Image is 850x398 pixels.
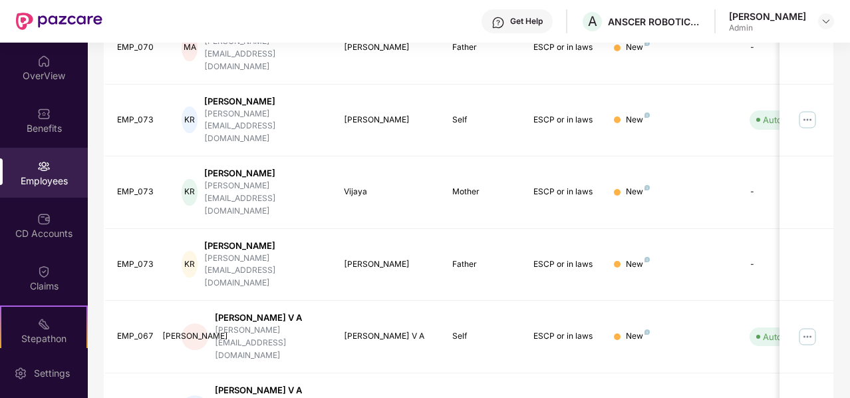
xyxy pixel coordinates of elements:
[204,180,323,218] div: [PERSON_NAME][EMAIL_ADDRESS][DOMAIN_NAME]
[182,179,197,206] div: KR
[14,367,27,380] img: svg+xml;base64,PHN2ZyBpZD0iU2V0dGluZy0yMHgyMCIgeG1sbnM9Imh0dHA6Ly93d3cudzMub3JnLzIwMDAvc3ZnIiB3aW...
[344,186,431,198] div: Vijaya
[626,258,650,271] div: New
[626,41,650,54] div: New
[452,114,512,126] div: Self
[344,258,431,271] div: [PERSON_NAME]
[204,35,323,73] div: [PERSON_NAME][EMAIL_ADDRESS][DOMAIN_NAME]
[644,112,650,118] img: svg+xml;base64,PHN2ZyB4bWxucz0iaHR0cDovL3d3dy53My5vcmcvMjAwMC9zdmciIHdpZHRoPSI4IiBoZWlnaHQ9IjgiIH...
[797,109,818,130] img: manageButton
[452,186,512,198] div: Mother
[182,323,208,350] div: [PERSON_NAME]
[204,252,323,290] div: [PERSON_NAME][EMAIL_ADDRESS][DOMAIN_NAME]
[644,257,650,262] img: svg+xml;base64,PHN2ZyB4bWxucz0iaHR0cDovL3d3dy53My5vcmcvMjAwMC9zdmciIHdpZHRoPSI4IiBoZWlnaHQ9IjgiIH...
[644,329,650,335] img: svg+xml;base64,PHN2ZyB4bWxucz0iaHR0cDovL3d3dy53My5vcmcvMjAwMC9zdmciIHdpZHRoPSI4IiBoZWlnaHQ9IjgiIH...
[644,185,650,190] img: svg+xml;base64,PHN2ZyB4bWxucz0iaHR0cDovL3d3dy53My5vcmcvMjAwMC9zdmciIHdpZHRoPSI4IiBoZWlnaHQ9IjgiIH...
[763,113,816,126] div: Auto Verified
[452,330,512,343] div: Self
[729,23,806,33] div: Admin
[344,330,431,343] div: [PERSON_NAME] V A
[588,13,597,29] span: A
[204,108,323,146] div: [PERSON_NAME][EMAIL_ADDRESS][DOMAIN_NAME]
[344,114,431,126] div: [PERSON_NAME]
[1,332,86,345] div: Stepathon
[510,16,543,27] div: Get Help
[117,258,161,271] div: EMP_073
[763,330,816,343] div: Auto Verified
[117,330,161,343] div: EMP_067
[533,330,593,343] div: ESCP or in laws
[739,12,833,85] td: -
[37,212,51,226] img: svg+xml;base64,PHN2ZyBpZD0iQ0RfQWNjb3VudHMiIGRhdGEtbmFtZT0iQ0QgQWNjb3VudHMiIHhtbG5zPSJodHRwOi8vd3...
[533,258,593,271] div: ESCP or in laws
[37,55,51,68] img: svg+xml;base64,PHN2ZyBpZD0iSG9tZSIgeG1sbnM9Imh0dHA6Ly93d3cudzMub3JnLzIwMDAvc3ZnIiB3aWR0aD0iMjAiIG...
[215,324,323,362] div: [PERSON_NAME][EMAIL_ADDRESS][DOMAIN_NAME]
[344,41,431,54] div: [PERSON_NAME]
[608,15,701,28] div: ANSCER ROBOTICS PRIVATE LIMITED
[30,367,74,380] div: Settings
[533,114,593,126] div: ESCP or in laws
[204,167,323,180] div: [PERSON_NAME]
[37,317,51,331] img: svg+xml;base64,PHN2ZyB4bWxucz0iaHR0cDovL3d3dy53My5vcmcvMjAwMC9zdmciIHdpZHRoPSIyMSIgaGVpZ2h0PSIyMC...
[452,41,512,54] div: Father
[37,160,51,173] img: svg+xml;base64,PHN2ZyBpZD0iRW1wbG95ZWVzIiB4bWxucz0iaHR0cDovL3d3dy53My5vcmcvMjAwMC9zdmciIHdpZHRoPS...
[182,106,197,133] div: KR
[204,95,323,108] div: [PERSON_NAME]
[215,384,323,397] div: [PERSON_NAME] V A
[182,35,197,61] div: MA
[452,258,512,271] div: Father
[739,229,833,301] td: -
[37,265,51,278] img: svg+xml;base64,PHN2ZyBpZD0iQ2xhaW0iIHhtbG5zPSJodHRwOi8vd3d3LnczLm9yZy8yMDAwL3N2ZyIgd2lkdGg9IjIwIi...
[644,41,650,46] img: svg+xml;base64,PHN2ZyB4bWxucz0iaHR0cDovL3d3dy53My5vcmcvMjAwMC9zdmciIHdpZHRoPSI4IiBoZWlnaHQ9IjgiIH...
[626,114,650,126] div: New
[739,156,833,229] td: -
[37,107,51,120] img: svg+xml;base64,PHN2ZyBpZD0iQmVuZWZpdHMiIHhtbG5zPSJodHRwOi8vd3d3LnczLm9yZy8yMDAwL3N2ZyIgd2lkdGg9Ij...
[117,186,161,198] div: EMP_073
[492,16,505,29] img: svg+xml;base64,PHN2ZyBpZD0iSGVscC0zMngzMiIgeG1sbnM9Imh0dHA6Ly93d3cudzMub3JnLzIwMDAvc3ZnIiB3aWR0aD...
[182,251,197,278] div: KR
[533,41,593,54] div: ESCP or in laws
[626,186,650,198] div: New
[626,330,650,343] div: New
[117,114,161,126] div: EMP_073
[215,311,323,324] div: [PERSON_NAME] V A
[204,240,323,252] div: [PERSON_NAME]
[533,186,593,198] div: ESCP or in laws
[797,326,818,347] img: manageButton
[729,10,806,23] div: [PERSON_NAME]
[821,16,831,27] img: svg+xml;base64,PHN2ZyBpZD0iRHJvcGRvd24tMzJ4MzIiIHhtbG5zPSJodHRwOi8vd3d3LnczLm9yZy8yMDAwL3N2ZyIgd2...
[16,13,102,30] img: New Pazcare Logo
[117,41,161,54] div: EMP_070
